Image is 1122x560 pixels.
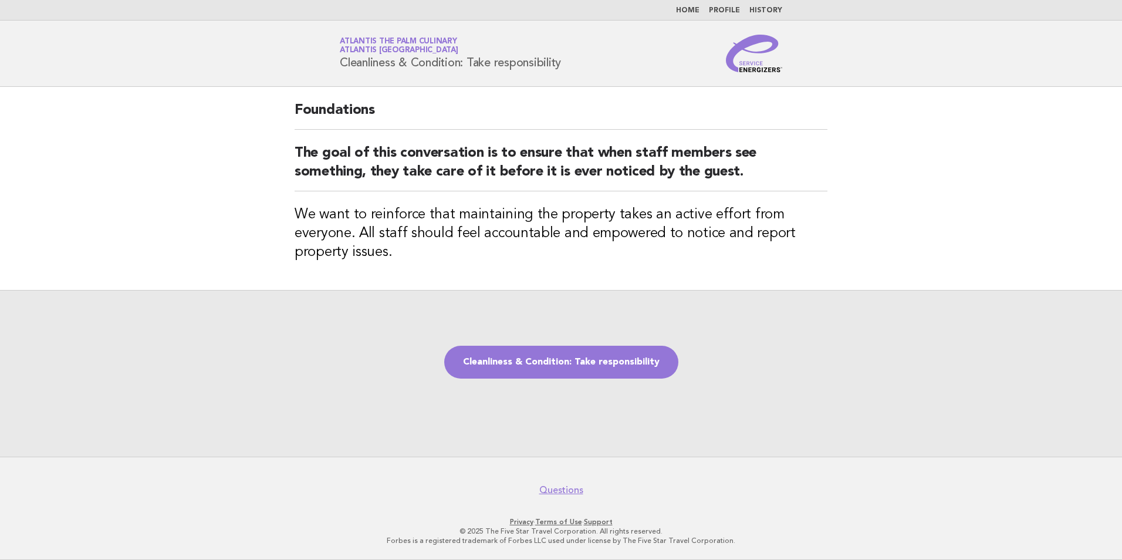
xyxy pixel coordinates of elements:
[749,7,782,14] a: History
[295,144,827,191] h2: The goal of this conversation is to ensure that when staff members see something, they take care ...
[295,205,827,262] h3: We want to reinforce that maintaining the property takes an active effort from everyone. All staf...
[539,484,583,496] a: Questions
[535,518,582,526] a: Terms of Use
[340,38,458,54] a: Atlantis The Palm CulinaryAtlantis [GEOGRAPHIC_DATA]
[202,517,920,527] p: · ·
[202,527,920,536] p: © 2025 The Five Star Travel Corporation. All rights reserved.
[295,101,827,130] h2: Foundations
[340,38,561,69] h1: Cleanliness & Condition: Take responsibility
[709,7,740,14] a: Profile
[444,346,678,379] a: Cleanliness & Condition: Take responsibility
[202,536,920,545] p: Forbes is a registered trademark of Forbes LLC used under license by The Five Star Travel Corpora...
[340,47,458,55] span: Atlantis [GEOGRAPHIC_DATA]
[510,518,533,526] a: Privacy
[726,35,782,72] img: Service Energizers
[676,7,699,14] a: Home
[584,518,613,526] a: Support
